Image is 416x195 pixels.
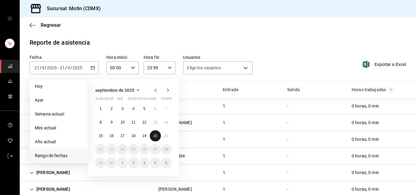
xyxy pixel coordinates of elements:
[165,161,167,165] abbr: 5 de octubre de 2025
[150,130,161,141] button: 20 de septiembre de 2025
[99,134,103,138] font: 15
[347,167,384,178] div: Cell
[128,117,139,128] button: 11 de septiembre de 2025
[100,107,102,111] font: 1
[106,117,117,128] button: 9 de septiembre de 2025
[100,107,102,111] abbr: 1 de septiembre de 2025
[35,139,56,144] font: Año actual
[142,134,146,138] abbr: 19 de septiembre de 2025
[347,117,384,128] div: Cell
[153,134,157,138] abbr: 20 de septiembre de 2025
[143,161,145,165] abbr: 3 de octubre de 2025
[218,167,230,178] div: Cell
[282,150,293,162] div: Cell
[120,147,124,152] font: 24
[143,107,145,111] abbr: 5 de septiembre de 2025
[131,147,135,152] font: 25
[117,97,123,103] abbr: miércoles
[282,84,347,95] div: Celda de cabeza
[47,65,57,70] input: ----
[95,87,142,94] button: septiembre de 2025
[95,117,106,128] button: 8 de septiembre de 2025
[99,161,103,165] abbr: 29 de septiembre de 2025
[153,134,157,138] font: 20
[154,107,156,111] abbr: 6 de septiembre de 2025
[121,107,124,111] abbr: 3 de septiembre de 2025
[161,117,172,128] button: 14 de septiembre de 2025
[7,16,12,21] button: cajón abierto
[106,103,117,114] button: 2 de septiembre de 2025
[20,165,416,181] div: Row
[121,107,124,111] font: 3
[139,103,150,114] button: 5 de septiembre de 2025
[99,147,103,152] font: 22
[287,87,300,92] font: Salida
[106,97,113,101] font: mar
[128,97,164,103] abbr: jueves
[347,100,384,112] div: Cell
[153,184,197,195] div: Cell
[35,84,43,89] font: Hoy
[143,161,145,165] font: 3
[164,147,168,152] abbr: 28 de septiembre de 2025
[121,161,124,165] abbr: 1 de octubre de 2025
[25,84,153,95] div: Celda de cabeza
[142,134,146,138] font: 19
[95,97,113,101] font: almuerzo
[133,107,135,111] abbr: 4 de septiembre de 2025
[347,84,411,95] div: Celda de cabeza
[161,144,172,155] button: 28 de septiembre de 2025
[117,103,128,114] button: 3 de septiembre de 2025
[153,120,157,124] font: 13
[117,117,128,128] button: 10 de septiembre de 2025
[131,147,135,152] abbr: 25 de septiembre de 2025
[99,161,103,165] font: 29
[142,120,146,124] abbr: 12 de septiembre de 2025
[154,161,156,165] abbr: 4 de octubre de 2025
[25,167,75,178] div: Cell
[142,147,146,152] abbr: 26 de septiembre de 2025
[282,167,293,178] div: Cell
[117,130,128,141] button: 17 de septiembre de 2025
[150,157,161,169] button: 4 de octubre de 2025
[128,97,164,101] font: [DEMOGRAPHIC_DATA]
[35,153,67,158] font: Rango de fechas
[106,130,117,141] button: 16 de septiembre de 2025
[161,97,176,103] abbr: domingo
[389,87,394,92] svg: El total de horas trabajadas por usuario es el resultado de la suma redondeada del registro de ho...
[347,184,384,195] div: Cell
[35,125,56,130] font: Mes actual
[153,120,157,124] abbr: 13 de septiembre de 2025
[25,150,75,162] div: Cell
[164,147,168,152] font: 28
[218,150,230,162] div: Cell
[139,157,150,169] button: 3 de octubre de 2025
[161,130,172,141] button: 21 de septiembre de 2025
[150,97,156,101] font: sab
[109,134,113,138] abbr: 16 de septiembre de 2025
[109,147,113,152] font: 23
[25,117,75,128] div: Cell
[20,131,416,148] div: Row
[133,161,135,165] abbr: 2 de octubre de 2025
[282,117,293,128] div: Cell
[161,103,172,114] button: 7 de septiembre de 2025
[30,22,61,28] button: Regresar
[347,134,384,145] div: Cell
[143,107,145,111] font: 5
[131,120,135,124] font: 11
[374,62,406,67] font: Exportar a Excel
[347,150,384,162] div: Cell
[161,157,172,169] button: 5 de octubre de 2025
[142,147,146,152] font: 26
[282,184,293,195] div: Cell
[42,65,45,70] input: --
[144,55,159,60] font: Hora fin
[117,144,128,155] button: 24 de septiembre de 2025
[109,161,113,165] abbr: 30 de septiembre de 2025
[70,65,72,70] font: /
[164,120,168,124] font: 14
[218,84,282,95] div: Celda de cabeza
[128,157,139,169] button: 2 de octubre de 2025
[133,107,135,111] font: 4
